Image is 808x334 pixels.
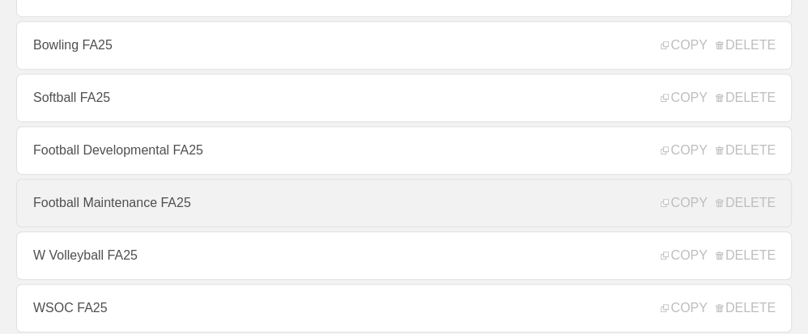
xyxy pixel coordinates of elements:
[16,126,792,175] a: Football Developmental FA25
[517,147,808,334] iframe: Chat Widget
[16,231,792,280] a: W Volleyball FA25
[16,179,792,227] a: Football Maintenance FA25
[716,91,776,105] span: DELETE
[716,38,776,53] span: DELETE
[661,38,707,53] span: COPY
[716,143,776,158] span: DELETE
[16,284,792,332] a: WSOC FA25
[16,21,792,70] a: Bowling FA25
[661,143,707,158] span: COPY
[661,91,707,105] span: COPY
[16,74,792,122] a: Softball FA25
